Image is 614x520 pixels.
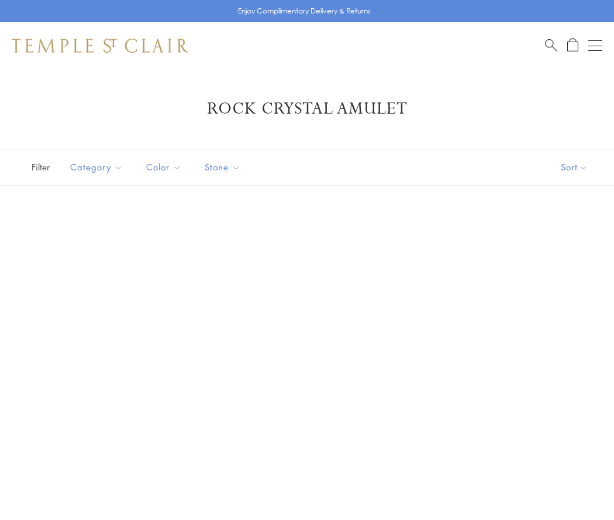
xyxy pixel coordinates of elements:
[534,149,614,185] button: Show sort by
[567,38,578,53] a: Open Shopping Bag
[140,160,190,175] span: Color
[29,98,585,119] h1: Rock Crystal Amulet
[588,39,602,53] button: Open navigation
[196,154,249,180] button: Stone
[137,154,190,180] button: Color
[545,38,557,53] a: Search
[64,160,132,175] span: Category
[61,154,132,180] button: Category
[238,5,371,17] p: Enjoy Complimentary Delivery & Returns
[199,160,249,175] span: Stone
[12,39,188,53] img: Temple St. Clair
